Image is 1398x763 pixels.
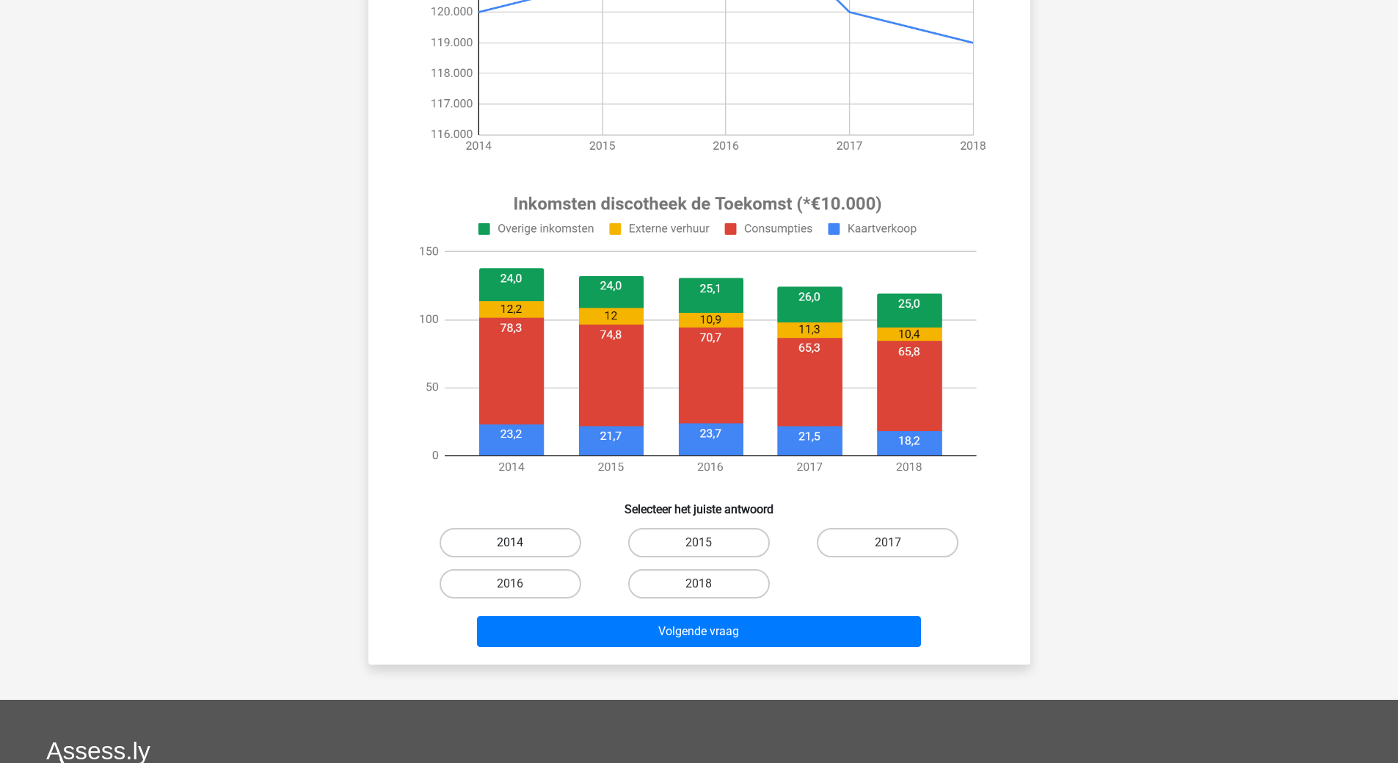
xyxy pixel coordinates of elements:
[628,528,770,557] label: 2015
[440,528,581,557] label: 2014
[477,616,921,647] button: Volgende vraag
[628,569,770,599] label: 2018
[817,528,958,557] label: 2017
[392,491,1007,516] h6: Selecteer het juiste antwoord
[440,569,581,599] label: 2016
